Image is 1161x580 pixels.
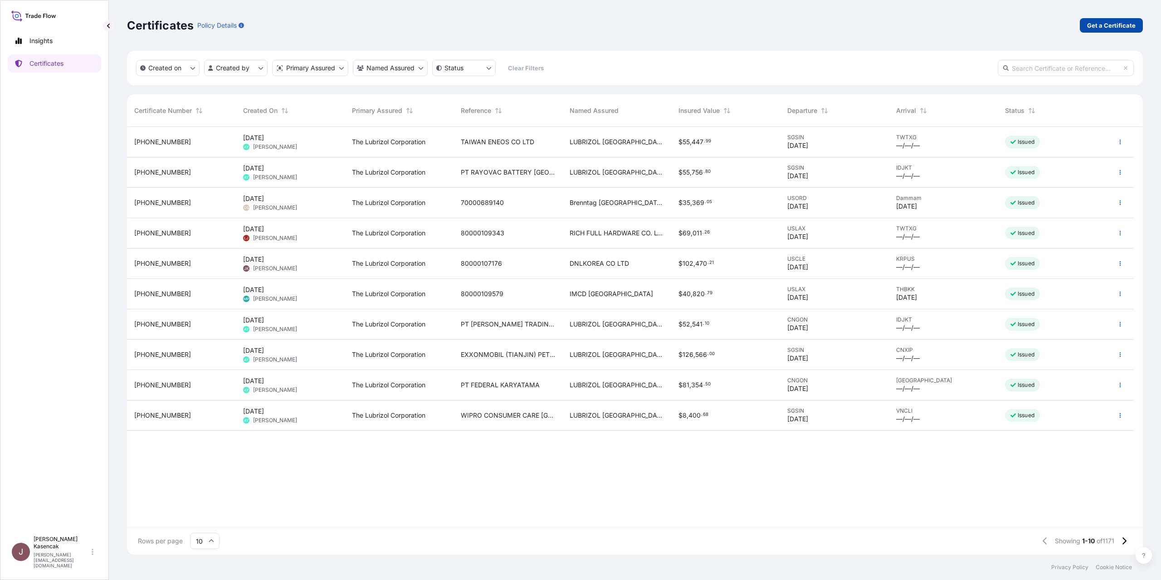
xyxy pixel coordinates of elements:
[29,36,53,45] p: Insights
[493,105,504,116] button: Sort
[693,260,695,267] span: ,
[689,382,691,388] span: ,
[787,134,882,141] span: SGSIN
[690,321,692,327] span: ,
[253,265,297,272] span: [PERSON_NAME]
[244,264,249,273] span: JK
[461,380,540,390] span: PT FEDERAL KARYATAMA
[683,169,690,175] span: 55
[461,229,504,238] span: 80000109343
[216,63,249,73] p: Created by
[500,61,551,75] button: Clear Filters
[244,173,249,182] span: AY
[461,411,555,420] span: WIPRO CONSUMER CARE [GEOGRAPHIC_DATA]
[134,106,192,115] span: Certificate Number
[787,286,882,293] span: USLAX
[707,200,712,204] span: 05
[134,168,191,177] span: [PHONE_NUMBER]
[1018,321,1034,328] p: Issued
[787,323,808,332] span: [DATE]
[683,139,690,145] span: 55
[461,289,503,298] span: 80000109579
[352,411,425,420] span: The Lubrizol Corporation
[787,225,882,232] span: USLAX
[695,260,707,267] span: 470
[787,263,808,272] span: [DATE]
[787,171,808,180] span: [DATE]
[705,383,711,386] span: 50
[787,195,882,202] span: USORD
[243,224,264,234] span: [DATE]
[896,171,920,180] span: —/—/—
[243,285,264,294] span: [DATE]
[683,230,691,236] span: 69
[244,203,249,212] span: DS
[787,141,808,150] span: [DATE]
[787,377,882,384] span: CNGON
[678,382,683,388] span: $
[687,412,688,419] span: ,
[279,105,290,116] button: Sort
[352,320,425,329] span: The Lubrizol Corporation
[1005,106,1024,115] span: Status
[570,198,664,207] span: Brenntag [GEOGRAPHIC_DATA] Imited
[243,316,264,325] span: [DATE]
[243,106,278,115] span: Created On
[352,289,425,298] span: The Lubrizol Corporation
[461,198,504,207] span: 70000689140
[444,63,463,73] p: Status
[692,139,703,145] span: 447
[243,376,264,385] span: [DATE]
[253,417,297,424] span: [PERSON_NAME]
[678,230,683,236] span: $
[704,140,705,143] span: .
[352,259,425,268] span: The Lubrizol Corporation
[253,356,297,363] span: [PERSON_NAME]
[690,139,692,145] span: ,
[508,63,544,73] p: Clear Filters
[701,413,702,416] span: .
[570,259,629,268] span: DNLKOREA CO LTD
[1018,138,1034,146] p: Issued
[678,412,683,419] span: $
[570,411,664,420] span: LUBRIZOL [GEOGRAPHIC_DATA] (PTE) LTD
[704,231,710,234] span: 26
[272,60,348,76] button: distributor Filter options
[244,385,249,395] span: AY
[570,168,664,177] span: LUBRIZOL [GEOGRAPHIC_DATA] (PTE) LTD
[705,292,707,295] span: .
[461,320,555,329] span: PT [PERSON_NAME] TRADINCO
[244,294,249,303] span: MP
[134,229,191,238] span: [PHONE_NUMBER]
[683,200,690,206] span: 35
[896,202,917,211] span: [DATE]
[683,382,689,388] span: 81
[705,322,709,325] span: 10
[896,407,990,414] span: VNCLI
[1018,199,1034,206] p: Issued
[678,321,683,327] span: $
[706,140,711,143] span: 99
[253,326,297,333] span: [PERSON_NAME]
[244,234,249,243] span: LJ
[244,325,249,334] span: AY
[1018,290,1034,297] p: Issued
[19,547,23,556] span: J
[461,137,534,146] span: TAIWAN ENEOS CO LTD
[570,106,619,115] span: Named Assured
[243,346,264,355] span: [DATE]
[352,229,425,238] span: The Lubrizol Corporation
[253,386,297,394] span: [PERSON_NAME]
[1018,260,1034,267] p: Issued
[1051,564,1088,571] p: Privacy Policy
[461,350,555,359] span: EXXONMOBIL (TIANJIN) PETROLEUM CO., LTD
[787,414,808,424] span: [DATE]
[366,63,415,73] p: Named Assured
[134,198,191,207] span: [PHONE_NUMBER]
[8,32,101,50] a: Insights
[678,106,720,115] span: Insured Value
[253,174,297,181] span: [PERSON_NAME]
[352,137,425,146] span: The Lubrizol Corporation
[134,259,191,268] span: [PHONE_NUMBER]
[127,18,194,33] p: Certificates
